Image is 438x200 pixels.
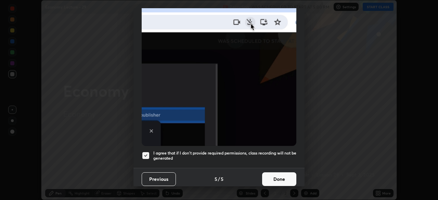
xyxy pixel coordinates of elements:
[215,175,217,183] h4: 5
[153,150,296,161] h5: I agree that if I don't provide required permissions, class recording will not be generated
[221,175,223,183] h4: 5
[142,172,176,186] button: Previous
[218,175,220,183] h4: /
[262,172,296,186] button: Done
